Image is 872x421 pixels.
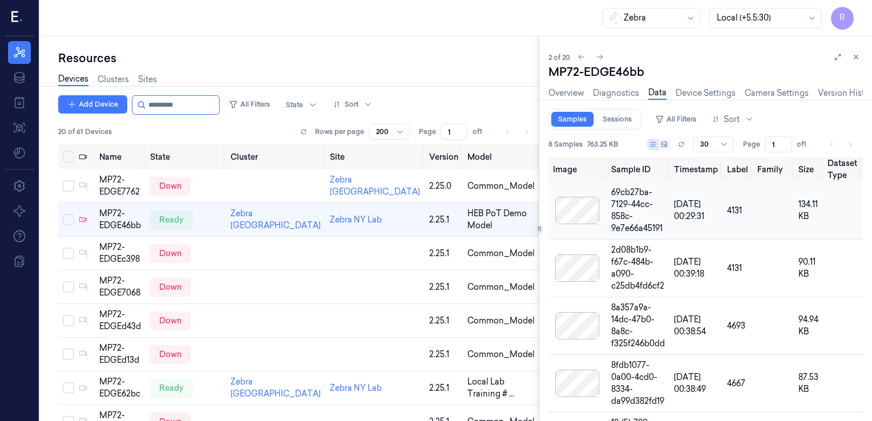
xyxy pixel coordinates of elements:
span: [DATE] 00:29:31 [674,199,704,221]
div: MP72-EDGE46bb [548,64,863,80]
span: Common_Model [467,315,535,327]
td: 4693 [722,297,753,355]
span: 763.25 KB [587,139,618,149]
span: of 1 [797,139,815,149]
div: 69cb27ba-7129-44cc-858c-9e7e66a45191 [611,187,665,234]
span: Local Lab Training # ... [467,376,536,400]
td: 94.94 KB [794,297,823,355]
a: Zebra [GEOGRAPHIC_DATA] [231,208,321,230]
button: Select row [63,315,74,326]
a: Zebra [GEOGRAPHIC_DATA] [231,377,321,399]
th: Cluster [226,144,325,169]
div: down [150,311,191,330]
a: Device Settings [676,87,736,99]
td: 134.11 KB [794,182,823,240]
div: 8fdb1077-0a00-4cd0-8334-da99d382fd19 [611,359,665,407]
div: 2.25.1 [429,248,458,260]
span: 20 of 61 Devices [58,127,112,137]
a: Clusters [98,74,129,86]
a: Camera Settings [745,87,809,99]
a: Overview [548,87,584,99]
th: Size [794,157,823,182]
span: 2 of 20 [548,52,570,62]
div: down [150,177,191,195]
div: MP72-EDGE7068 [99,275,141,299]
div: down [150,278,191,296]
span: Common_Model [467,248,535,260]
a: Diagnostics [593,87,639,99]
div: ready [150,379,193,397]
th: Family [753,157,794,182]
div: MP72-EDGEd13d [99,342,141,366]
button: Select all [63,151,74,163]
div: MP72-EDGE62bc [99,376,141,400]
nav: pagination [500,124,534,140]
td: 4131 [722,240,753,297]
div: 8a357a9a-14dc-47b0-8a8c-f325f246b0dd [611,302,665,350]
div: Resources [58,50,539,66]
button: Select row [63,180,74,192]
div: 2.25.1 [429,281,458,293]
th: State [146,144,226,169]
button: Select row [63,382,74,394]
div: MP72-EDGE7762 [99,174,141,198]
a: Devices [58,73,88,86]
button: Select row [63,349,74,360]
button: Select row [63,214,74,225]
div: 2.25.0 [429,180,458,192]
a: Sites [138,74,157,86]
span: [DATE] 00:38:54 [674,314,706,337]
th: Site [325,144,425,169]
th: Version [425,144,463,169]
div: 2d08b1b9-f67c-484b-a090-c25db4fd6cf2 [611,244,665,292]
button: Add Device [58,95,127,114]
th: Sample ID [607,157,669,182]
a: Data [648,87,667,100]
th: Label [722,157,753,182]
td: 90.11 KB [794,240,823,297]
a: Samples [551,112,594,127]
span: Common_Model [467,349,535,361]
div: 2.25.1 [429,382,458,394]
th: Dataset Type [823,157,862,182]
span: of 1 [473,127,491,137]
span: Common_Model [467,180,535,192]
a: Zebra [GEOGRAPHIC_DATA] [330,175,420,197]
td: 4667 [722,355,753,412]
div: down [150,345,191,363]
nav: pagination [824,136,858,152]
th: Model [463,144,562,169]
a: Zebra NY Lab [330,383,382,393]
div: 2.25.1 [429,214,458,226]
button: Select row [63,248,74,259]
th: Image [548,157,606,182]
button: Select row [63,281,74,293]
span: Page [419,127,436,137]
div: 2.25.1 [429,315,458,327]
td: 4131 [722,182,753,240]
span: Page [743,139,760,149]
a: Zebra NY Lab [330,214,382,225]
span: HEB PoT Demo Model [467,208,536,232]
div: ready [150,211,193,229]
th: Timestamp [669,157,722,182]
div: 2.25.1 [429,349,458,361]
div: MP72-EDGEd43d [99,309,141,333]
div: MP72-EDGEc398 [99,241,141,265]
div: down [150,244,191,262]
button: R [831,7,854,30]
button: All Filters [224,95,274,114]
span: 8 Samples [548,139,583,149]
span: [DATE] 00:38:49 [674,372,706,394]
button: All Filters [651,110,701,128]
p: Rows per page [315,127,364,137]
th: Name [95,144,146,169]
span: [DATE] 00:39:18 [674,257,704,279]
div: MP72-EDGE46bb [99,208,141,232]
td: 87.53 KB [794,355,823,412]
span: Common_Model [467,281,535,293]
a: Sessions [596,112,639,127]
